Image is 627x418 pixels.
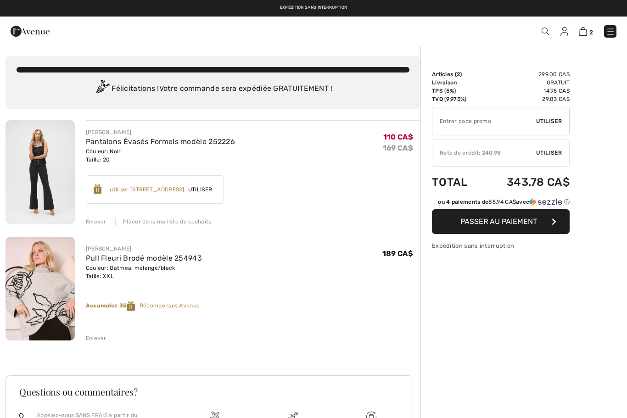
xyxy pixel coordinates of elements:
[432,149,536,157] div: Note de crédit: 240.98
[382,249,413,258] span: 189 CA$
[6,120,75,224] img: Pantalons Évasés Formels modèle 252226
[432,87,481,95] td: TPS (5%)
[86,245,202,253] div: [PERSON_NAME]
[606,27,615,36] img: Menu
[432,198,570,209] div: ou 4 paiements de85.94 CA$avecSezzle Cliquez pour en savoir plus sur Sezzle
[86,128,235,136] div: [PERSON_NAME]
[432,167,481,198] td: Total
[86,137,235,146] a: Pantalons Évasés Formels modèle 252226
[86,334,106,342] div: Enlever
[481,167,570,198] td: 343.78 CA$
[432,70,481,78] td: Articles ( )
[488,199,516,205] span: 85.94 CA$
[481,78,570,87] td: Gratuit
[115,217,212,226] div: Placer dans ma liste de souhaits
[536,117,562,125] span: Utiliser
[589,29,593,36] span: 2
[432,107,536,135] input: Code promo
[432,209,570,234] button: Passer au paiement
[481,87,570,95] td: 14.95 CA$
[460,217,537,226] span: Passer au paiement
[110,185,185,194] div: utiliser [STREET_ADDRESS]
[383,144,413,152] s: 169 CA$
[127,301,135,311] img: Reward-Logo.svg
[6,237,75,340] img: Pull Fleuri Brodé modèle 254943
[86,147,235,164] div: Couleur: Noir Taille: 20
[17,80,409,98] div: Félicitations ! Votre commande sera expédiée GRATUITEMENT !
[529,198,562,206] img: Sezzle
[457,71,460,78] span: 2
[579,26,593,37] a: 2
[481,95,570,103] td: 29.83 CA$
[86,264,202,280] div: Couleur: Oatmeal melange/black Taille: XXL
[19,387,399,396] h3: Questions ou commentaires?
[383,133,413,141] span: 110 CA$
[93,80,112,98] img: Congratulation2.svg
[579,27,587,36] img: Panier d'achat
[438,198,570,206] div: ou 4 paiements de avec
[86,301,420,311] div: Récompenses Avenue
[86,254,202,262] a: Pull Fleuri Brodé modèle 254943
[11,26,50,35] a: 1ère Avenue
[542,28,549,35] img: Recherche
[481,70,570,78] td: 299.00 CA$
[11,22,50,40] img: 1ère Avenue
[94,184,102,194] img: Reward-Logo.svg
[86,217,106,226] div: Enlever
[560,27,568,36] img: Mes infos
[86,302,140,309] strong: Accumulez 35
[432,241,570,250] div: Expédition sans interruption
[432,78,481,87] td: Livraison
[536,149,562,157] span: Utiliser
[185,185,216,194] span: Utiliser
[432,95,481,103] td: TVQ (9.975%)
